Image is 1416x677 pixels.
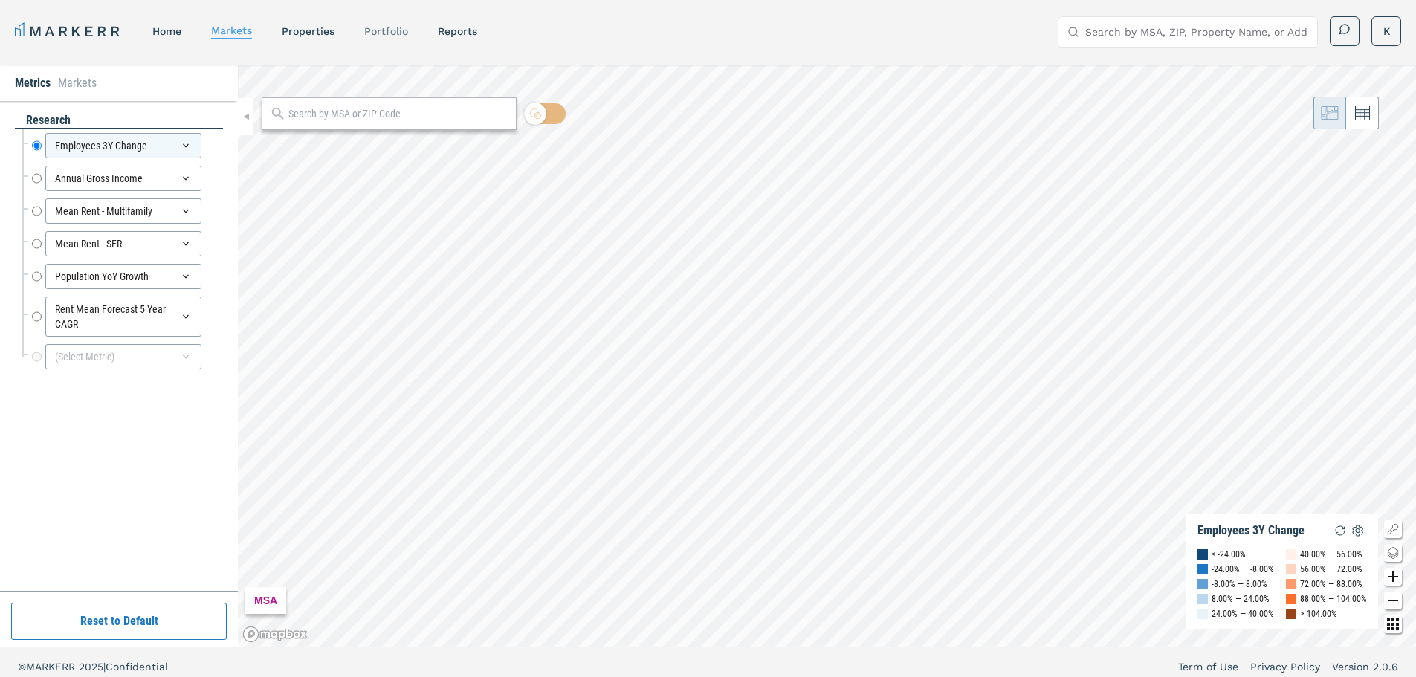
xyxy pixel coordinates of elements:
div: research [15,112,223,129]
a: Portfolio [364,25,408,37]
li: Markets [58,74,97,92]
div: Mean Rent - Multifamily [45,198,201,224]
a: Mapbox logo [242,626,308,643]
div: MSA [245,587,286,614]
input: Search by MSA, ZIP, Property Name, or Address [1085,17,1308,47]
div: Employees 3Y Change [45,133,201,158]
button: Zoom out map button [1384,592,1402,609]
div: 8.00% — 24.00% [1212,592,1270,606]
div: 56.00% — 72.00% [1300,562,1362,577]
div: Employees 3Y Change [1197,523,1305,538]
a: properties [282,25,334,37]
span: © [18,661,26,673]
button: Show/Hide Legend Map Button [1384,520,1402,538]
a: MARKERR [15,21,123,42]
div: < -24.00% [1212,547,1246,562]
div: 40.00% — 56.00% [1300,547,1362,562]
span: 2025 | [79,661,106,673]
div: -8.00% — 8.00% [1212,577,1267,592]
a: reports [438,25,477,37]
span: K [1383,24,1390,39]
div: 24.00% — 40.00% [1212,606,1274,621]
button: Other options map button [1384,615,1402,633]
button: Change style map button [1384,544,1402,562]
a: home [152,25,181,37]
button: K [1371,16,1401,46]
a: Privacy Policy [1250,659,1320,674]
div: 72.00% — 88.00% [1300,577,1362,592]
div: > 104.00% [1300,606,1337,621]
div: Population YoY Growth [45,264,201,289]
button: Zoom in map button [1384,568,1402,586]
span: MARKERR [26,661,79,673]
div: (Select Metric) [45,344,201,369]
input: Search by MSA or ZIP Code [288,106,508,122]
span: Confidential [106,661,168,673]
a: Term of Use [1178,659,1238,674]
div: -24.00% — -8.00% [1212,562,1274,577]
a: Version 2.0.6 [1332,659,1398,674]
canvas: Map [238,65,1416,647]
img: Reload Legend [1331,522,1349,540]
div: Mean Rent - SFR [45,231,201,256]
a: markets [211,25,252,36]
div: 88.00% — 104.00% [1300,592,1367,606]
img: Settings [1349,522,1367,540]
div: Rent Mean Forecast 5 Year CAGR [45,297,201,337]
div: Annual Gross Income [45,166,201,191]
li: Metrics [15,74,51,92]
button: Reset to Default [11,603,227,640]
